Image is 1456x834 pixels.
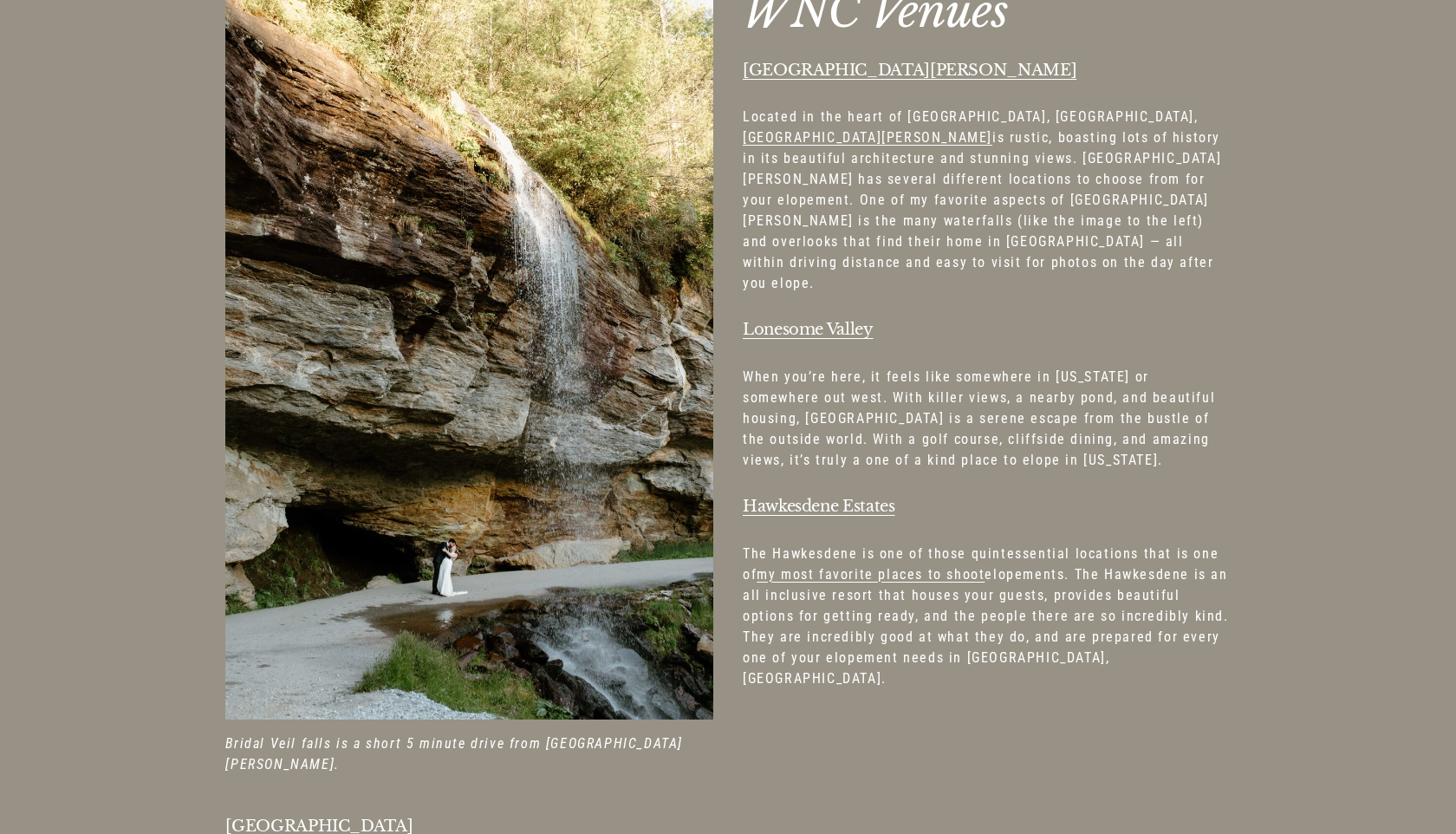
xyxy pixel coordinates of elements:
[743,61,1076,80] a: [GEOGRAPHIC_DATA][PERSON_NAME]
[743,367,1231,471] p: When you’re here, it feels like somewhere in [US_STATE] or somewhere out west. With killer views,...
[743,544,1231,689] p: The Hawkesdene is one of those quintessential locations that is one of elopements. The Hawkesdene...
[757,566,985,583] a: my most favorite places to shoot
[743,107,1231,294] p: Located in the heart of [GEOGRAPHIC_DATA], [GEOGRAPHIC_DATA], is rustic, boasting lots of history...
[743,497,895,516] a: Hawkesdene Estates
[743,129,992,146] a: [GEOGRAPHIC_DATA][PERSON_NAME]
[743,320,874,339] a: Lonesome Valley
[225,735,683,772] em: Bridal Veil falls is a short 5 minute drive from [GEOGRAPHIC_DATA][PERSON_NAME].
